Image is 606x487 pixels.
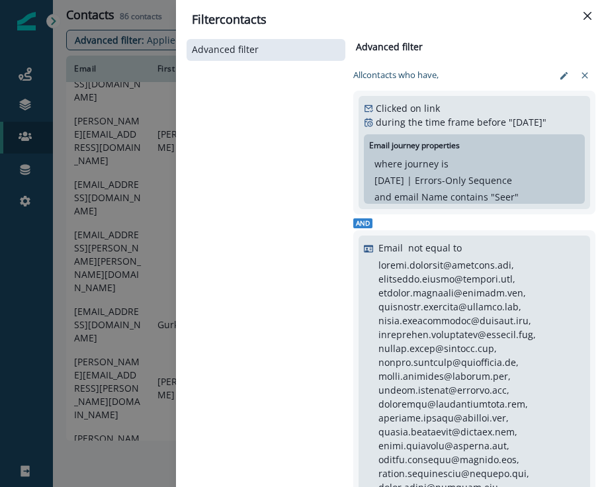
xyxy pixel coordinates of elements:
[509,115,546,129] p: " [DATE] "
[491,190,519,204] p: " Seer "
[374,157,439,171] p: where journey
[353,42,423,53] h2: Advanced filter
[353,218,372,228] span: And
[192,11,267,28] p: Filter contacts
[374,190,419,204] p: and email
[353,69,439,82] p: All contact s who have,
[376,101,440,115] p: Clicked on link
[477,115,506,129] p: before
[408,241,462,255] p: not equal to
[376,115,474,129] p: during the time frame
[574,66,595,85] button: clear-filter
[369,140,460,152] p: Email journey properties
[192,44,259,56] p: Advanced filter
[192,44,340,56] button: Advanced filter
[441,157,449,171] p: is
[577,5,598,26] button: Close
[374,173,512,187] p: [DATE] | Errors-Only Sequence
[553,66,574,85] button: edit-filter
[421,190,488,204] p: Name contains
[378,241,403,255] p: Email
